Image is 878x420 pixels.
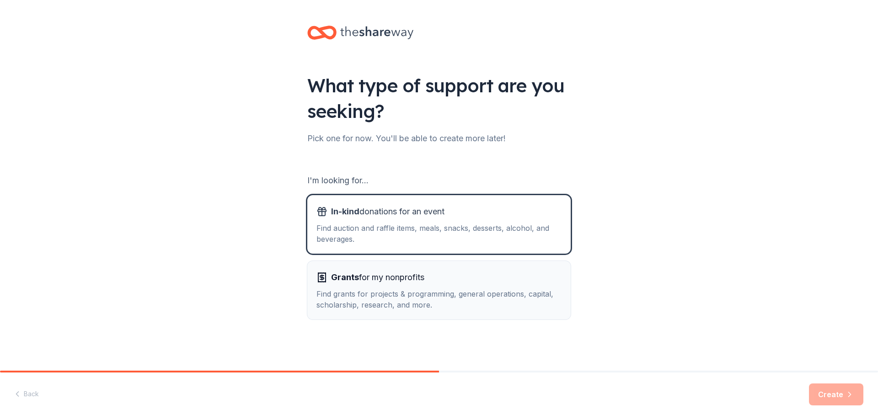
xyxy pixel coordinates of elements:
div: Pick one for now. You'll be able to create more later! [307,131,571,146]
div: What type of support are you seeking? [307,73,571,124]
span: Grants [331,272,359,282]
span: In-kind [331,207,359,216]
div: Find auction and raffle items, meals, snacks, desserts, alcohol, and beverages. [316,223,562,245]
div: I'm looking for... [307,173,571,188]
button: Grantsfor my nonprofitsFind grants for projects & programming, general operations, capital, schol... [307,261,571,319]
div: Find grants for projects & programming, general operations, capital, scholarship, research, and m... [316,288,562,310]
span: donations for an event [331,204,444,219]
span: for my nonprofits [331,270,424,285]
button: In-kinddonations for an eventFind auction and raffle items, meals, snacks, desserts, alcohol, and... [307,195,571,254]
